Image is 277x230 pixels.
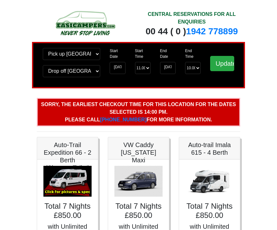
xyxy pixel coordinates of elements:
input: Start Date [110,62,125,74]
img: Auto-trail Imala 615 - 4 Berth [185,166,234,197]
h4: Total 7 Nights £850.00 [43,202,92,220]
label: End Date [160,48,176,59]
img: campers-checkout-logo.png [37,9,134,37]
input: Return Date [160,62,176,74]
label: Start Date [110,48,125,59]
label: Start Time [135,48,151,59]
div: 00 44 ( 0 ) [143,26,240,37]
h5: Auto-Trail Expedition 66 - 2 Berth (Shower+Toilet) [43,141,92,172]
h4: Total 7 Nights £850.00 [114,202,163,220]
a: [PHONE_NUMBER] [100,117,147,122]
img: Auto-Trail Expedition 66 - 2 Berth (Shower+Toilet) [43,166,92,197]
b: Sorry, the earliest checkout time for this location for the dates selected is 14:00 pm. Please ca... [41,102,236,122]
input: Update [210,56,234,71]
a: 1942 778899 [186,26,238,36]
label: End Time [185,48,201,59]
img: VW Caddy California Maxi [114,166,163,197]
h5: Auto-trail Imala 615 - 4 Berth [185,141,234,156]
h5: VW Caddy [US_STATE] Maxi [114,141,163,164]
h4: Total 7 Nights £850.00 [185,202,234,220]
div: CENTRAL RESERVATIONS FOR ALL ENQUIRIES [143,10,240,26]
